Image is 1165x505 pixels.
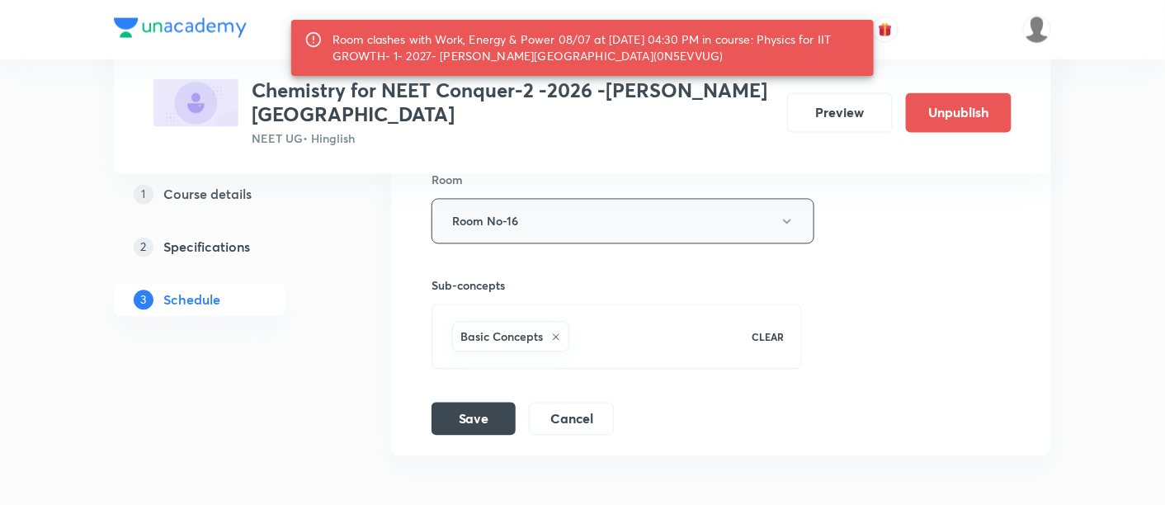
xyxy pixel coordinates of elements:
img: avatar [878,22,893,37]
h6: Basic Concepts [460,328,543,346]
button: Save [432,403,516,436]
p: 3 [134,290,153,309]
h5: Course details [163,184,252,204]
h6: Room [432,172,463,189]
img: Company Logo [114,18,247,38]
button: Cancel [529,403,614,436]
img: DA5E8F6D-D6CC-4824-9389-B1437AB27157_plus.png [153,79,238,127]
button: Room No-16 [432,199,814,244]
h5: Schedule [163,290,220,309]
h5: Specifications [163,237,250,257]
a: 2Specifications [114,230,338,263]
p: NEET UG • Hinglish [252,130,774,148]
h6: Sub-concepts [432,277,802,295]
button: Preview [787,93,893,133]
p: CLEAR [752,330,785,345]
button: avatar [872,17,899,43]
button: Unpublish [906,93,1012,133]
p: 2 [134,237,153,257]
a: 1Course details [114,177,338,210]
a: Company Logo [114,18,247,42]
img: Mustafa kamal [1023,16,1051,44]
h3: Chemistry for NEET Conquer-2 -2026 -[PERSON_NAME][GEOGRAPHIC_DATA] [252,79,774,127]
div: Room clashes with Work, Energy & Power 08/07 at [DATE] 04:30 PM in course: Physics for IIT GROWTH... [333,25,861,71]
p: 1 [134,184,153,204]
